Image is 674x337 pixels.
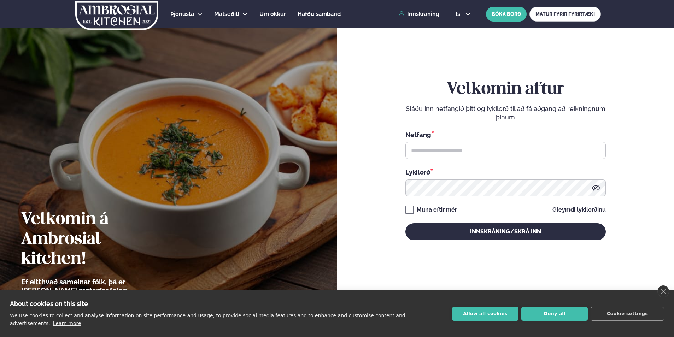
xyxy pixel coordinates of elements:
img: logo [75,1,159,30]
span: is [456,11,462,17]
strong: About cookies on this site [10,300,88,307]
span: Hafðu samband [298,11,341,17]
div: Netfang [405,130,606,139]
a: Um okkur [259,10,286,18]
a: Þjónusta [170,10,194,18]
a: MATUR FYRIR FYRIRTÆKI [529,7,601,22]
button: Deny all [521,307,588,321]
a: Innskráning [399,11,439,17]
button: Allow all cookies [452,307,518,321]
button: is [450,11,476,17]
div: Lykilorð [405,167,606,177]
p: Ef eitthvað sameinar fólk, þá er [PERSON_NAME] matarferðalag. [21,278,168,295]
a: Matseðill [214,10,239,18]
a: Learn more [53,320,81,326]
a: Hafðu samband [298,10,341,18]
p: We use cookies to collect and analyse information on site performance and usage, to provide socia... [10,313,405,326]
button: Innskráning/Skrá inn [405,223,606,240]
button: BÓKA BORÐ [486,7,527,22]
button: Cookie settings [591,307,664,321]
span: Matseðill [214,11,239,17]
p: Sláðu inn netfangið þitt og lykilorð til að fá aðgang að reikningnum þínum [405,105,606,122]
a: close [657,285,669,297]
a: Gleymdi lykilorðinu [552,207,606,213]
span: Um okkur [259,11,286,17]
h2: Velkomin aftur [405,79,606,99]
span: Þjónusta [170,11,194,17]
h2: Velkomin á Ambrosial kitchen! [21,210,168,269]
